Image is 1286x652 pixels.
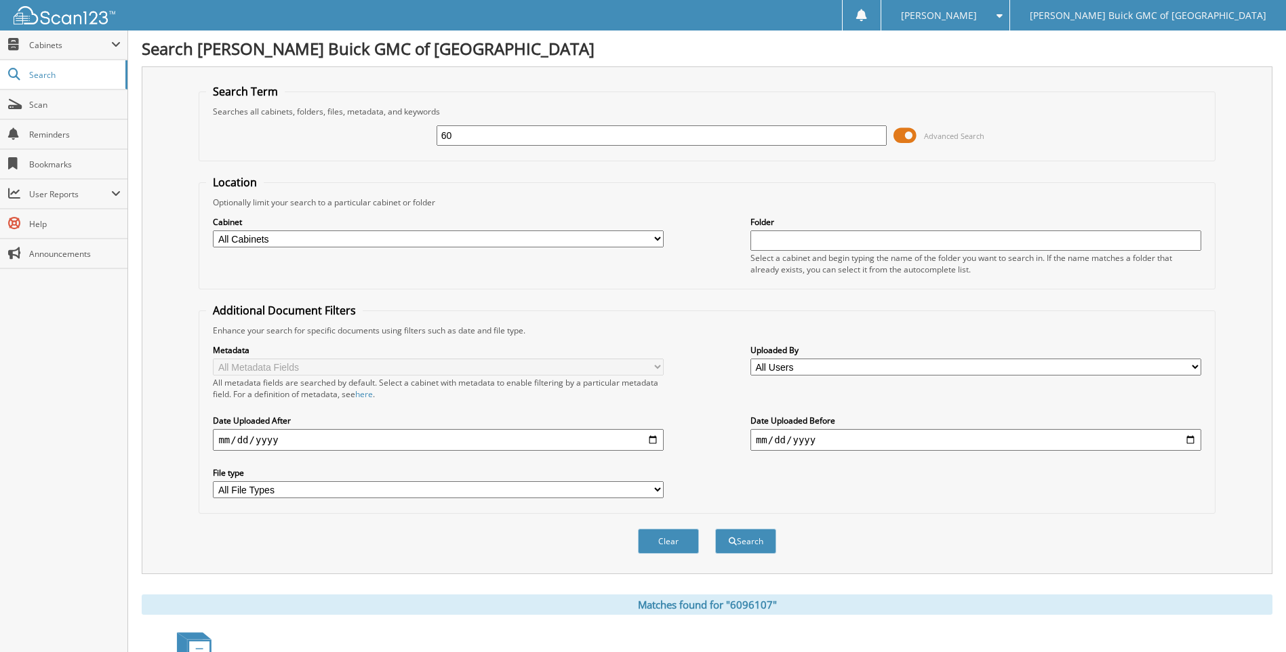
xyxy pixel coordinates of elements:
input: end [750,429,1201,451]
span: Advanced Search [924,131,984,141]
input: start [213,429,664,451]
legend: Location [206,175,264,190]
span: Announcements [29,248,121,260]
label: Metadata [213,344,664,356]
label: File type [213,467,664,478]
img: scan123-logo-white.svg [14,6,115,24]
span: Cabinets [29,39,111,51]
legend: Additional Document Filters [206,303,363,318]
iframe: Chat Widget [1218,587,1286,652]
label: Uploaded By [750,344,1201,356]
span: [PERSON_NAME] Buick GMC of [GEOGRAPHIC_DATA] [1030,12,1266,20]
span: User Reports [29,188,111,200]
span: Help [29,218,121,230]
span: Search [29,69,119,81]
label: Cabinet [213,216,664,228]
div: Enhance your search for specific documents using filters such as date and file type. [206,325,1207,336]
legend: Search Term [206,84,285,99]
button: Search [715,529,776,554]
div: Optionally limit your search to a particular cabinet or folder [206,197,1207,208]
span: Bookmarks [29,159,121,170]
label: Date Uploaded Before [750,415,1201,426]
span: Scan [29,99,121,110]
label: Folder [750,216,1201,228]
span: [PERSON_NAME] [901,12,977,20]
div: Matches found for "6096107" [142,594,1272,615]
div: Searches all cabinets, folders, files, metadata, and keywords [206,106,1207,117]
a: here [355,388,373,400]
div: Select a cabinet and begin typing the name of the folder you want to search in. If the name match... [750,252,1201,275]
button: Clear [638,529,699,554]
div: All metadata fields are searched by default. Select a cabinet with metadata to enable filtering b... [213,377,664,400]
h1: Search [PERSON_NAME] Buick GMC of [GEOGRAPHIC_DATA] [142,37,1272,60]
label: Date Uploaded After [213,415,664,426]
span: Reminders [29,129,121,140]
